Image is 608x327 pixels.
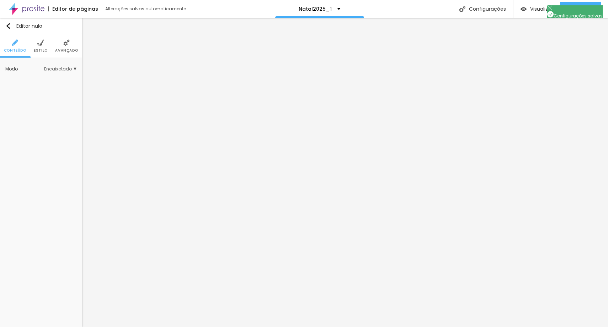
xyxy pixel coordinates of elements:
font: Editor de páginas [52,5,98,12]
img: Ícone [12,39,18,46]
font: Configurações [469,5,506,12]
font: Encaixotado [44,66,72,72]
font: Modo [5,66,18,72]
img: Ícone [63,39,70,46]
img: Ícone [459,6,465,12]
img: Ícone [37,39,44,46]
font: Avançado [55,48,78,53]
font: Editar nulo [16,22,42,30]
img: Ícone [547,5,552,10]
font: Alterações salvas automaticamente [105,6,186,12]
img: view-1.svg [521,6,527,12]
img: Ícone [5,23,11,29]
font: Conteúdo [4,48,26,53]
font: Visualizar [530,5,553,12]
iframe: Editor [82,18,608,327]
font: Configurações salvas [554,13,603,19]
button: Publicar [560,2,601,16]
font: Estilo [34,48,48,53]
button: Visualizar [513,2,560,16]
font: Natal2025_1 [299,5,332,12]
img: Ícone [547,11,554,17]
